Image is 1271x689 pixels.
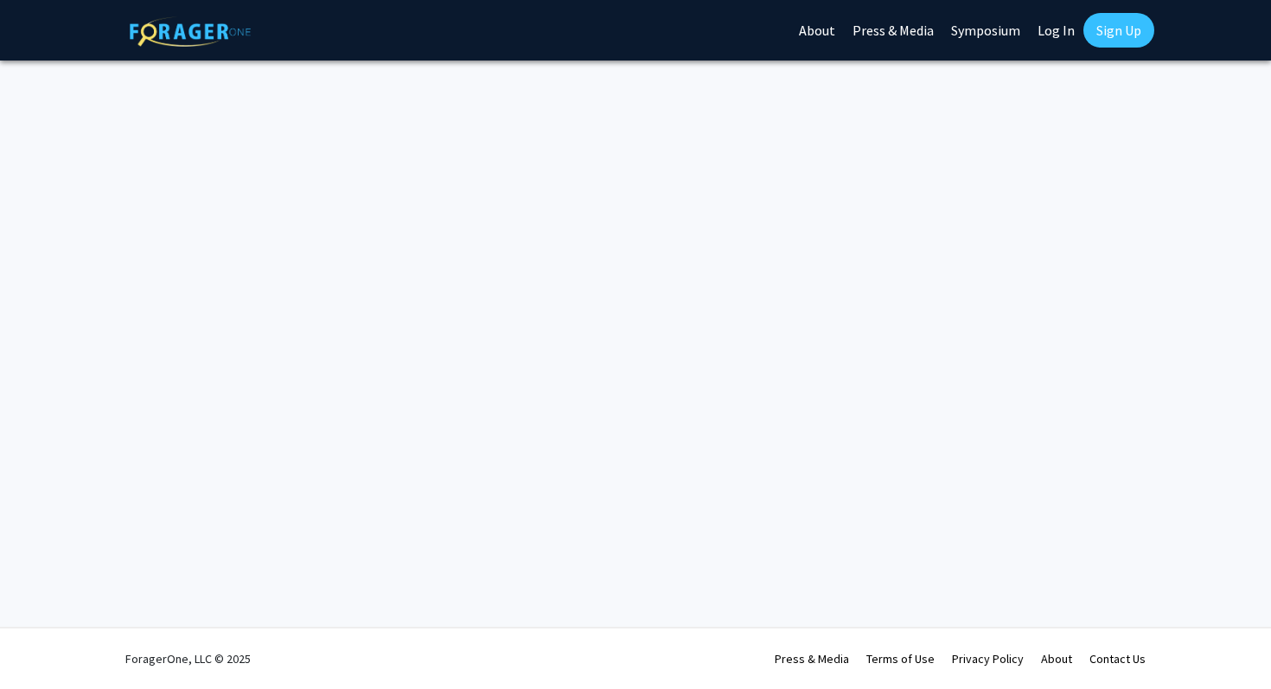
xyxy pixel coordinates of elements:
a: Contact Us [1089,651,1146,667]
a: Sign Up [1083,13,1154,48]
a: Press & Media [775,651,849,667]
img: ForagerOne Logo [130,16,251,47]
a: Terms of Use [866,651,935,667]
a: Privacy Policy [952,651,1024,667]
div: ForagerOne, LLC © 2025 [125,628,251,689]
a: About [1041,651,1072,667]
